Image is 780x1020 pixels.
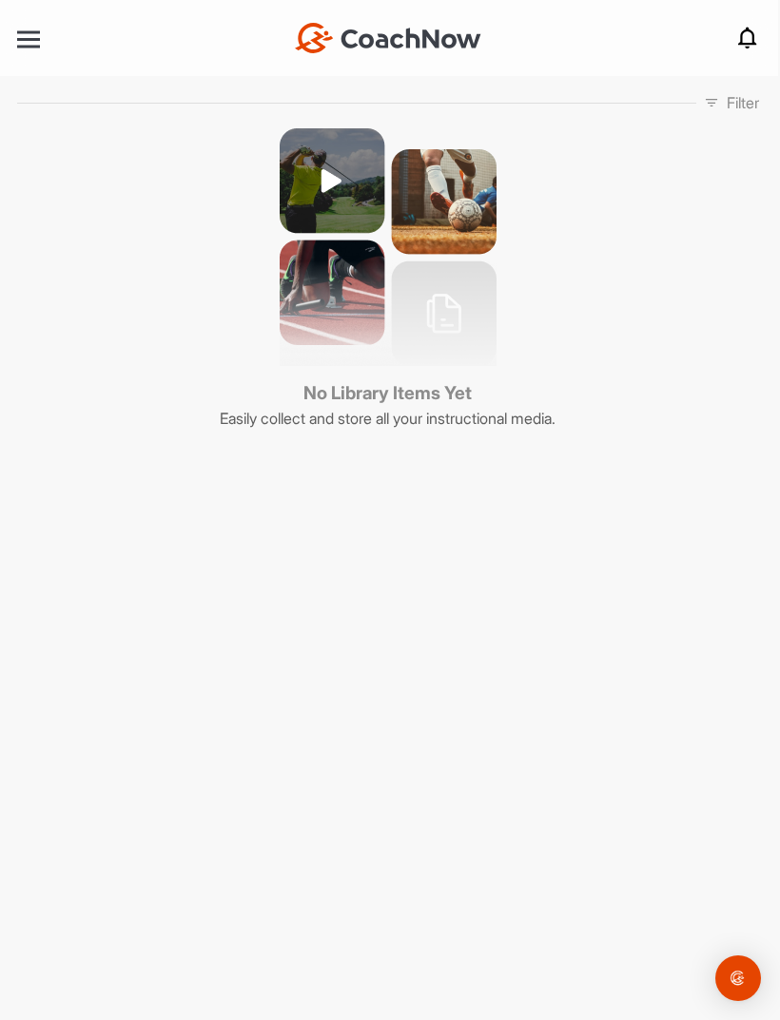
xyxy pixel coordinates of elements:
[727,91,759,114] p: Filter
[715,955,761,1001] div: Open Intercom Messenger
[220,380,556,407] h3: No Library Items Yet
[280,128,497,366] img: no media
[220,407,556,430] p: Easily collect and store all your instructional media.
[295,23,481,53] img: CoachNow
